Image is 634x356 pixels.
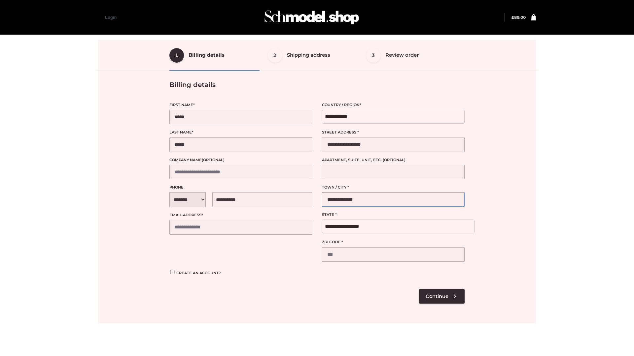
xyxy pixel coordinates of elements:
img: Schmodel Admin 964 [262,4,361,30]
span: £ [511,15,514,20]
bdi: 89.00 [511,15,526,20]
a: £89.00 [511,15,526,20]
a: Login [105,15,117,20]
